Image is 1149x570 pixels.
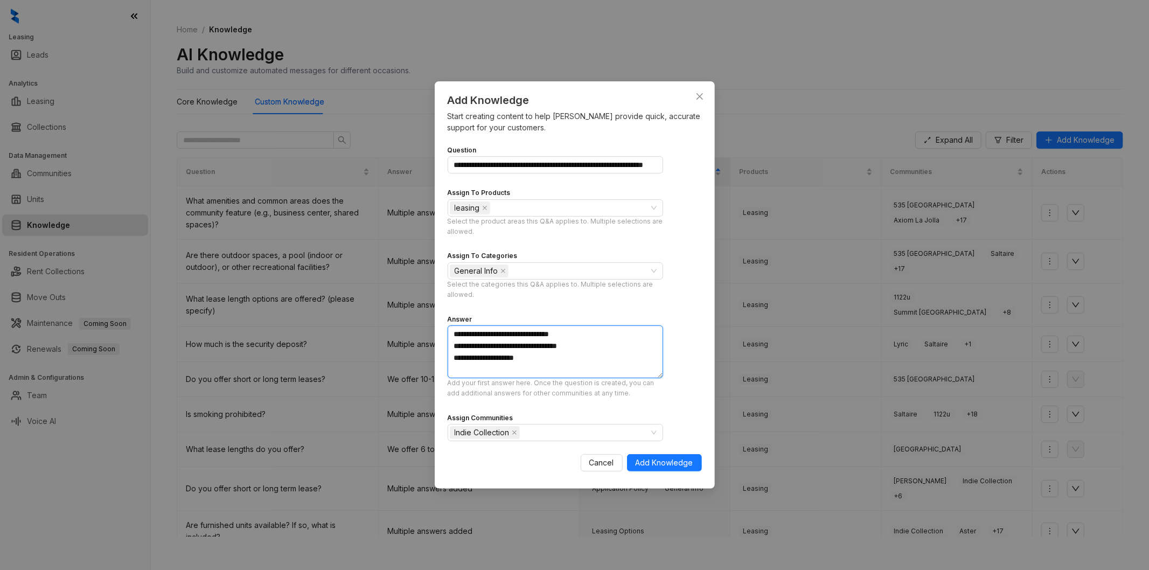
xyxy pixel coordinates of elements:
[589,457,614,469] span: Cancel
[448,92,702,108] div: Add Knowledge
[512,430,517,435] span: close
[448,413,513,423] div: Assign Communities
[450,426,520,439] span: Indie Collection
[455,265,498,277] span: General Info
[448,280,663,300] div: Select the categories this Q&A applies to. Multiple selections are allowed.
[581,454,623,471] button: Cancel
[448,145,477,156] div: Question
[691,88,708,105] button: Close
[627,454,702,471] button: Add Knowledge
[448,378,663,399] div: Add your first answer here. Once the question is created, you can add additional answers for othe...
[500,268,506,274] span: close
[448,188,511,198] div: Assign To Products
[450,201,490,214] span: leasing
[450,265,509,277] span: General Info
[455,202,480,214] span: leasing
[448,315,472,325] div: Answer
[455,427,510,439] span: Indie Collection
[448,251,518,261] div: Assign To Categories
[448,217,663,237] div: Select the product areas this Q&A applies to. Multiple selections are allowed.
[636,457,693,469] span: Add Knowledge
[482,205,488,211] span: close
[448,110,702,133] div: Start creating content to help [PERSON_NAME] provide quick, accurate support for your customers.
[695,92,704,101] span: close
